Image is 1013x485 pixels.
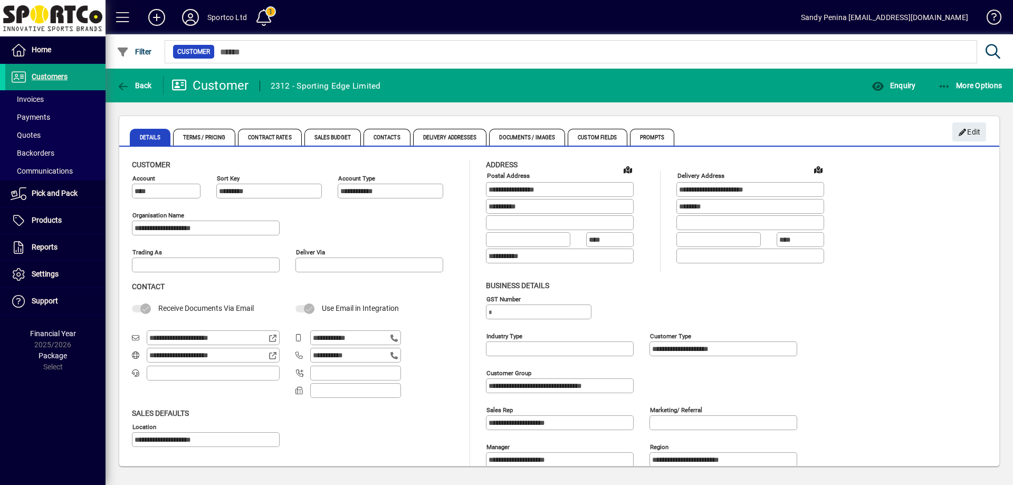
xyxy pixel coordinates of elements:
[114,42,155,61] button: Filter
[5,180,106,207] a: Pick and Pack
[5,144,106,162] a: Backorders
[413,129,487,146] span: Delivery Addresses
[486,369,531,376] mat-label: Customer group
[486,443,510,450] mat-label: Manager
[158,304,254,312] span: Receive Documents Via Email
[132,175,155,182] mat-label: Account
[338,175,375,182] mat-label: Account Type
[5,126,106,144] a: Quotes
[304,129,361,146] span: Sales Budget
[486,406,513,413] mat-label: Sales rep
[32,270,59,278] span: Settings
[32,45,51,54] span: Home
[296,249,325,256] mat-label: Deliver via
[173,129,236,146] span: Terms / Pricing
[132,282,165,291] span: Contact
[979,2,1000,36] a: Knowledge Base
[11,167,73,175] span: Communications
[935,76,1005,95] button: More Options
[177,46,210,57] span: Customer
[132,249,162,256] mat-label: Trading as
[132,212,184,219] mat-label: Organisation name
[11,149,54,157] span: Backorders
[32,189,78,197] span: Pick and Pack
[5,234,106,261] a: Reports
[171,77,249,94] div: Customer
[958,123,981,141] span: Edit
[5,90,106,108] a: Invoices
[271,78,381,94] div: 2312 - Sporting Edge Limited
[130,129,170,146] span: Details
[938,81,1002,90] span: More Options
[238,129,301,146] span: Contract Rates
[11,131,41,139] span: Quotes
[39,351,67,360] span: Package
[5,108,106,126] a: Payments
[650,443,668,450] mat-label: Region
[132,160,170,169] span: Customer
[132,409,189,417] span: Sales defaults
[952,122,986,141] button: Edit
[140,8,174,27] button: Add
[486,295,521,302] mat-label: GST Number
[5,207,106,234] a: Products
[630,129,675,146] span: Prompts
[810,161,827,178] a: View on map
[132,423,156,430] mat-label: Location
[489,129,565,146] span: Documents / Images
[872,81,915,90] span: Enquiry
[619,161,636,178] a: View on map
[650,406,702,413] mat-label: Marketing/ Referral
[117,47,152,56] span: Filter
[32,216,62,224] span: Products
[5,37,106,63] a: Home
[217,175,240,182] mat-label: Sort key
[32,297,58,305] span: Support
[869,76,918,95] button: Enquiry
[568,129,627,146] span: Custom Fields
[486,281,549,290] span: Business details
[5,162,106,180] a: Communications
[174,8,207,27] button: Profile
[322,304,399,312] span: Use Email in Integration
[11,95,44,103] span: Invoices
[11,113,50,121] span: Payments
[30,329,76,338] span: Financial Year
[106,76,164,95] app-page-header-button: Back
[801,9,968,26] div: Sandy Penina [EMAIL_ADDRESS][DOMAIN_NAME]
[114,76,155,95] button: Back
[5,261,106,288] a: Settings
[32,243,58,251] span: Reports
[32,72,68,81] span: Customers
[486,160,518,169] span: Address
[207,9,247,26] div: Sportco Ltd
[5,288,106,315] a: Support
[117,81,152,90] span: Back
[486,332,522,339] mat-label: Industry type
[364,129,410,146] span: Contacts
[650,332,691,339] mat-label: Customer type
